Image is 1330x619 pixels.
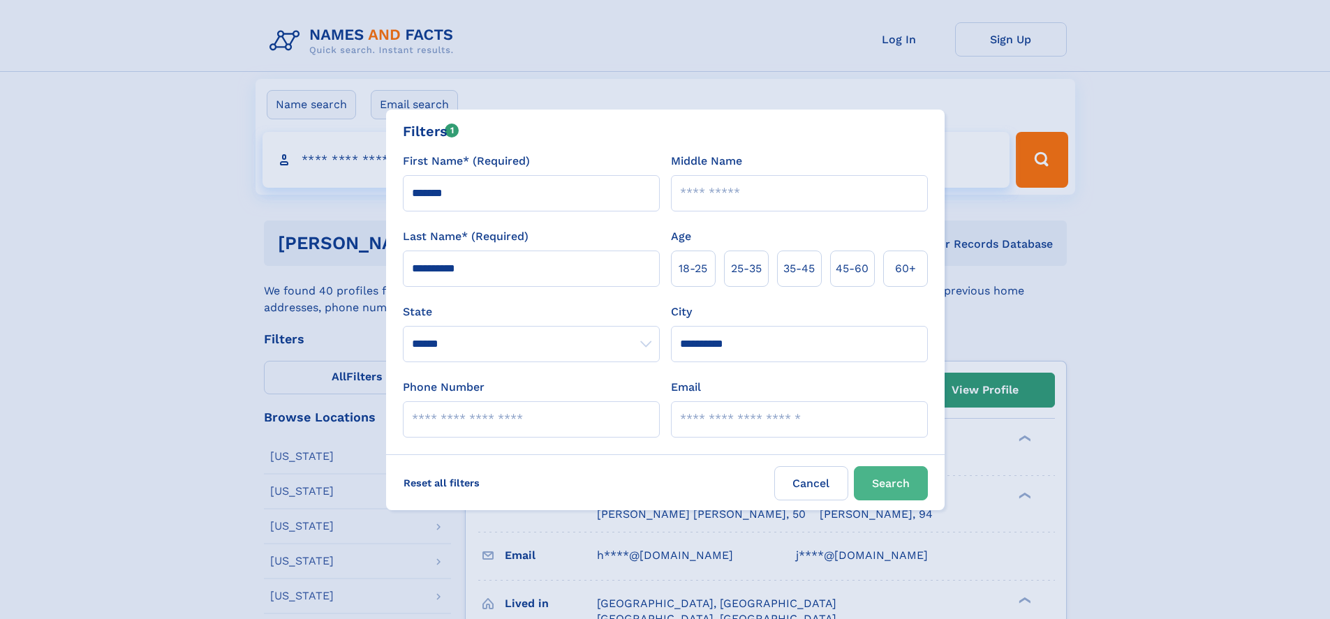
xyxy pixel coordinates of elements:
[783,260,815,277] span: 35‑45
[679,260,707,277] span: 18‑25
[774,466,848,500] label: Cancel
[854,466,928,500] button: Search
[403,304,660,320] label: State
[671,153,742,170] label: Middle Name
[731,260,762,277] span: 25‑35
[895,260,916,277] span: 60+
[671,304,692,320] label: City
[671,228,691,245] label: Age
[836,260,869,277] span: 45‑60
[394,466,489,500] label: Reset all filters
[403,121,459,142] div: Filters
[403,228,529,245] label: Last Name* (Required)
[403,153,530,170] label: First Name* (Required)
[671,379,701,396] label: Email
[403,379,485,396] label: Phone Number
